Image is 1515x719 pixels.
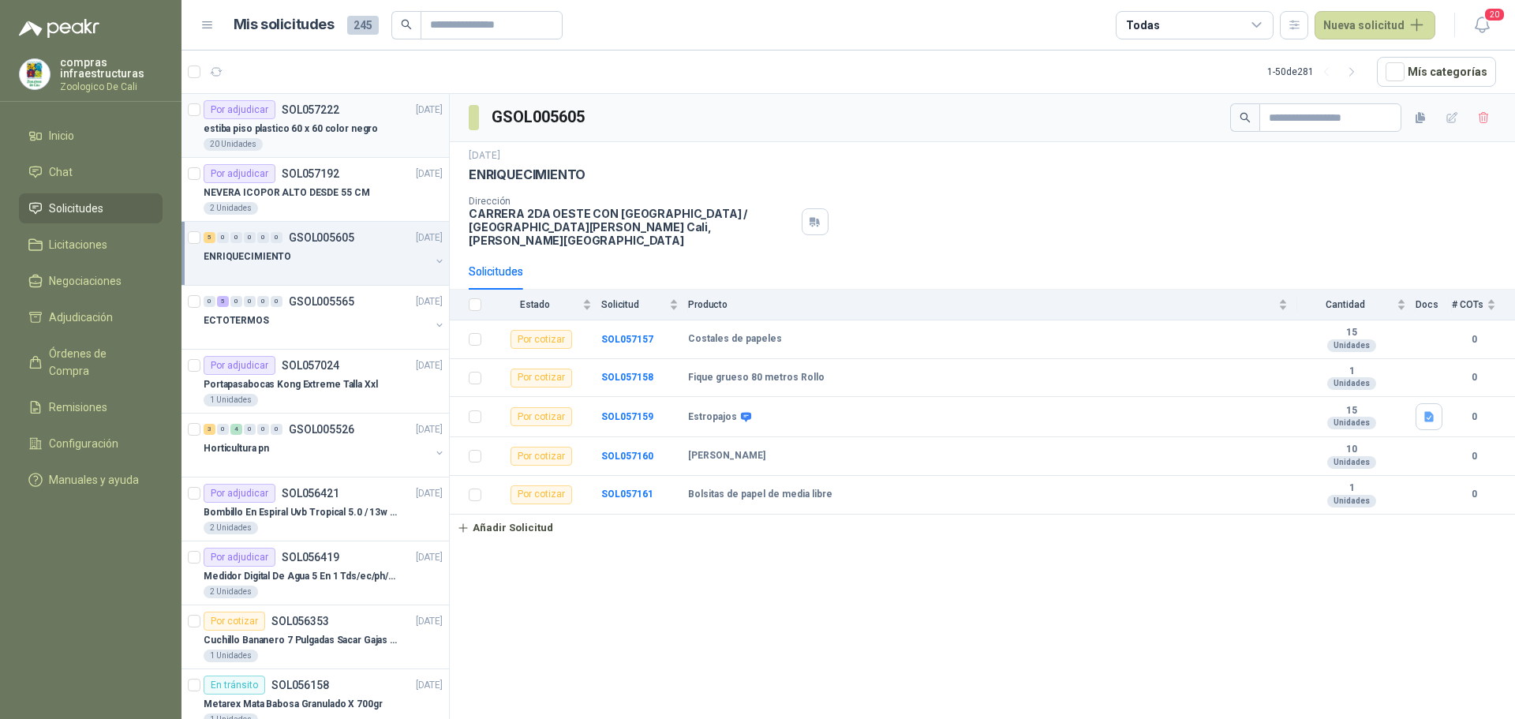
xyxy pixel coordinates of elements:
[688,333,782,346] b: Costales de papeles
[450,515,560,541] button: Añadir Solicitud
[1126,17,1159,34] div: Todas
[1483,7,1506,22] span: 20
[19,193,163,223] a: Solicitudes
[511,447,572,466] div: Por cotizar
[271,424,282,435] div: 0
[49,272,122,290] span: Negociaciones
[204,185,369,200] p: NEVERA ICOPOR ALTO DESDE 55 CM
[49,345,148,380] span: Órdenes de Compra
[49,127,74,144] span: Inicio
[1452,299,1483,310] span: # COTs
[282,104,339,115] p: SOL057222
[491,290,601,320] th: Estado
[1327,417,1376,429] div: Unidades
[416,294,443,309] p: [DATE]
[204,356,275,375] div: Por adjudicar
[511,485,572,504] div: Por cotizar
[601,411,653,422] a: SOL057159
[204,249,291,264] p: ENRIQUECIMIENTO
[1416,290,1452,320] th: Docs
[469,167,585,183] p: ENRIQUECIMIENTO
[19,266,163,296] a: Negociaciones
[271,232,282,243] div: 0
[1452,449,1496,464] b: 0
[1297,327,1406,339] b: 15
[244,232,256,243] div: 0
[234,13,335,36] h1: Mis solicitudes
[204,394,258,406] div: 1 Unidades
[601,290,688,320] th: Solicitud
[49,399,107,416] span: Remisiones
[601,451,653,462] a: SOL057160
[204,424,215,435] div: 3
[1297,290,1416,320] th: Cantidad
[416,614,443,629] p: [DATE]
[601,489,653,500] a: SOL057161
[688,450,765,462] b: [PERSON_NAME]
[601,372,653,383] b: SOL057158
[601,299,666,310] span: Solicitud
[1327,495,1376,507] div: Unidades
[204,164,275,183] div: Por adjudicar
[282,360,339,371] p: SOL057024
[601,334,653,345] a: SOL057157
[19,302,163,332] a: Adjudicación
[289,424,354,435] p: GSOL005526
[204,296,215,307] div: 0
[1297,482,1406,495] b: 1
[450,515,1515,541] a: Añadir Solicitud
[469,207,795,247] p: CARRERA 2DA OESTE CON [GEOGRAPHIC_DATA] / [GEOGRAPHIC_DATA][PERSON_NAME] Cali , [PERSON_NAME][GEO...
[688,411,737,424] b: Estropajos
[204,202,258,215] div: 2 Unidades
[1468,11,1496,39] button: 20
[1267,59,1364,84] div: 1 - 50 de 281
[181,605,449,669] a: Por cotizarSOL056353[DATE] Cuchillo Bananero 7 Pulgadas Sacar Gajas O Deshoje O Desman1 Unidades
[181,541,449,605] a: Por adjudicarSOL056419[DATE] Medidor Digital De Agua 5 En 1 Tds/ec/ph/salinidad/temperatu2 Unidades
[1452,332,1496,347] b: 0
[469,263,523,280] div: Solicitudes
[1452,487,1496,502] b: 0
[204,505,400,520] p: Bombillo En Espiral Uvb Tropical 5.0 / 13w Reptiles (ectotermos)
[688,372,825,384] b: Fique grueso 80 metros Rollo
[416,486,443,501] p: [DATE]
[204,633,400,648] p: Cuchillo Bananero 7 Pulgadas Sacar Gajas O Deshoje O Desman
[1452,410,1496,425] b: 0
[230,232,242,243] div: 0
[244,296,256,307] div: 0
[181,158,449,222] a: Por adjudicarSOL057192[DATE] NEVERA ICOPOR ALTO DESDE 55 CM2 Unidades
[257,232,269,243] div: 0
[491,299,579,310] span: Estado
[49,236,107,253] span: Licitaciones
[181,477,449,541] a: Por adjudicarSOL056421[DATE] Bombillo En Espiral Uvb Tropical 5.0 / 13w Reptiles (ectotermos)2 Un...
[204,697,383,712] p: Metarex Mata Babosa Granulado X 700gr
[416,550,443,565] p: [DATE]
[289,232,354,243] p: GSOL005605
[1240,112,1251,123] span: search
[416,230,443,245] p: [DATE]
[19,19,99,38] img: Logo peakr
[204,138,263,151] div: 20 Unidades
[1377,57,1496,87] button: Mís categorías
[19,121,163,151] a: Inicio
[511,369,572,388] div: Por cotizar
[1297,444,1406,456] b: 10
[1327,377,1376,390] div: Unidades
[19,429,163,459] a: Configuración
[204,484,275,503] div: Por adjudicar
[19,392,163,422] a: Remisiones
[1452,290,1515,320] th: # COTs
[204,292,446,343] a: 0 5 0 0 0 0 GSOL005565[DATE] ECTOTERMOS
[271,616,329,627] p: SOL056353
[282,488,339,499] p: SOL056421
[20,59,50,89] img: Company Logo
[217,296,229,307] div: 5
[204,441,269,456] p: Horticultura pn
[469,196,795,207] p: Dirección
[257,296,269,307] div: 0
[204,377,378,392] p: Portapasabocas Kong Extreme Talla Xxl
[282,552,339,563] p: SOL056419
